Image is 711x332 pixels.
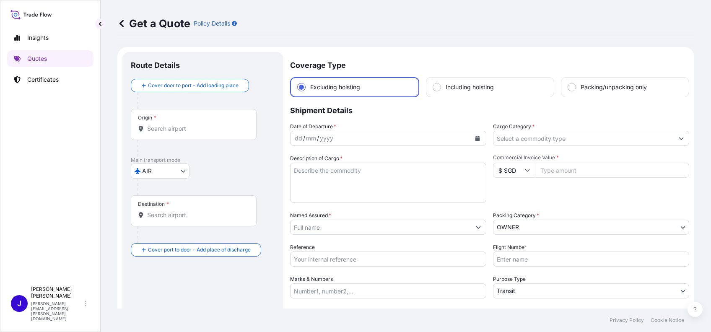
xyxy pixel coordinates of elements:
span: Cover door to port - Add loading place [148,81,239,90]
button: Show suggestions [471,220,486,235]
span: Cover port to door - Add place of discharge [148,246,251,254]
p: Route Details [131,60,180,70]
a: Certificates [7,71,93,88]
input: Full name [291,220,471,235]
input: Origin [147,124,246,133]
span: Transit [497,287,515,295]
button: Select transport [131,163,189,179]
span: Standard Liability Offering [290,307,352,315]
div: Origin [138,114,156,121]
span: Packing/unpacking only [581,83,647,91]
a: Insights [7,29,93,46]
label: Named Assured [290,211,331,220]
button: Show suggestions [674,131,689,146]
p: [PERSON_NAME] [PERSON_NAME] [31,286,83,299]
div: / [303,133,305,143]
p: Quotes [27,54,47,63]
span: Purpose Type [493,275,526,283]
input: Packing/unpacking only [568,83,576,91]
a: Cookie Notice [651,317,684,324]
input: Including hoisting [433,83,441,91]
p: Insights [27,34,49,42]
label: Flight Number [493,243,527,252]
input: Your internal reference [290,252,486,267]
p: Get a Quote [117,17,190,30]
button: Transit [493,283,689,298]
p: Shipment Details [290,97,689,122]
label: Reference [290,243,315,252]
input: Destination [147,211,246,219]
input: Select a commodity type [493,131,674,146]
button: OWNER [493,220,689,235]
span: Packing Category [493,211,539,220]
span: Date of Departure [290,122,336,131]
span: Claims Handler Location [493,307,551,315]
button: Calendar [471,132,484,145]
input: Type amount [535,163,689,178]
label: Description of Cargo [290,154,343,163]
span: Including hoisting [446,83,494,91]
span: OWNER [497,223,519,231]
p: Certificates [27,75,59,84]
a: Privacy Policy [610,317,644,324]
label: Cargo Category [493,122,535,131]
div: year, [319,133,334,143]
div: Destination [138,201,169,207]
label: Marks & Numbers [290,275,333,283]
p: Coverage Type [290,52,689,77]
p: Policy Details [194,19,230,28]
p: Main transport mode [131,157,275,163]
button: Cover port to door - Add place of discharge [131,243,261,257]
a: Quotes [7,50,93,67]
div: day, [294,133,303,143]
span: J [17,299,21,308]
div: / [317,133,319,143]
input: Excluding hoisting [298,83,305,91]
input: Enter name [493,252,689,267]
p: [PERSON_NAME][EMAIL_ADDRESS][PERSON_NAME][DOMAIN_NAME] [31,301,83,321]
span: Commercial Invoice Value [493,154,689,161]
span: AIR [142,167,152,175]
input: Number1, number2,... [290,283,486,298]
button: Cover door to port - Add loading place [131,79,249,92]
span: Excluding hoisting [310,83,360,91]
div: month, [305,133,317,143]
